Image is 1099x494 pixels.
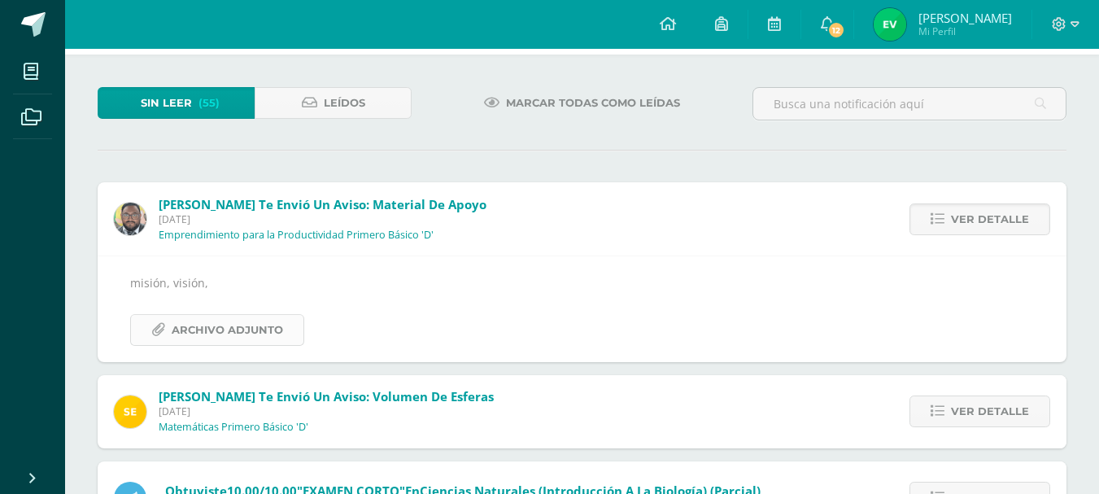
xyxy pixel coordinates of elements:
[918,10,1012,26] span: [PERSON_NAME]
[874,8,906,41] img: 2dbed10b0cb3ddddc6c666b9f0b18d18.png
[159,404,494,418] span: [DATE]
[324,88,365,118] span: Leídos
[159,388,494,404] span: [PERSON_NAME] te envió un aviso: Volumen de esferas
[98,87,255,119] a: Sin leer(55)
[114,203,146,235] img: 712781701cd376c1a616437b5c60ae46.png
[114,396,146,428] img: 03c2987289e60ca238394da5f82a525a.png
[951,396,1029,426] span: Ver detalle
[464,87,700,119] a: Marcar todas como leídas
[198,88,220,118] span: (55)
[141,88,192,118] span: Sin leer
[172,315,283,345] span: Archivo Adjunto
[827,21,845,39] span: 12
[951,204,1029,234] span: Ver detalle
[159,212,486,226] span: [DATE]
[159,421,308,434] p: Matemáticas Primero Básico 'D'
[506,88,680,118] span: Marcar todas como leídas
[255,87,412,119] a: Leídos
[159,196,486,212] span: [PERSON_NAME] te envió un aviso: Material de apoyo
[130,314,304,346] a: Archivo Adjunto
[753,88,1066,120] input: Busca una notificación aquí
[918,24,1012,38] span: Mi Perfil
[159,229,434,242] p: Emprendimiento para la Productividad Primero Básico 'D'
[130,273,1034,345] div: misión, visión,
